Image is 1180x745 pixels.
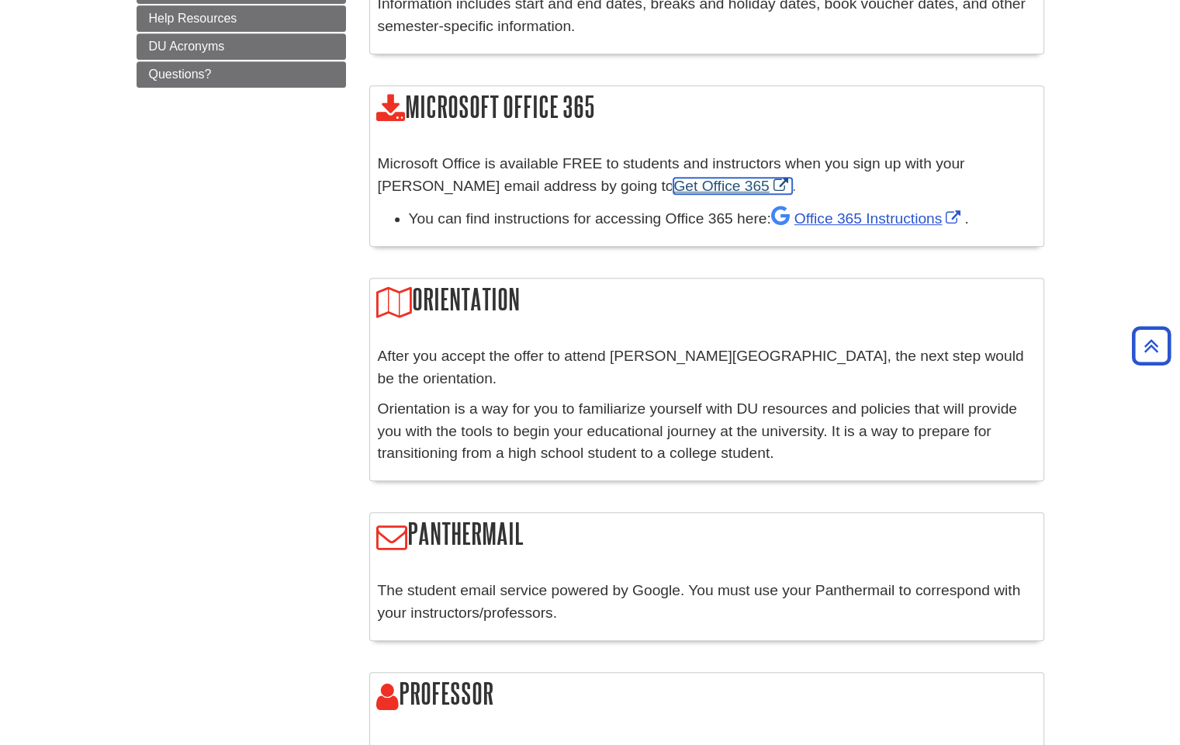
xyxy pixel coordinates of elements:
a: Help Resources [137,5,346,32]
p: Microsoft Office is available FREE to students and instructors when you sign up with your [PERSON... [378,153,1036,198]
span: Questions? [149,68,212,81]
p: The student email service powered by Google. You must use your Panthermail to correspond with you... [378,580,1036,625]
span: Help Resources [149,12,237,25]
a: Link opens in new window [673,178,791,194]
p: After you accept the offer to attend [PERSON_NAME][GEOGRAPHIC_DATA], the next step would be the o... [378,345,1036,390]
span: DU Acronyms [149,40,225,53]
h2: Orientation [370,279,1043,323]
a: Link opens in new window [771,210,965,227]
a: DU Acronyms [137,33,346,60]
li: You can find instructions for accessing Office 365 here: . [409,205,1036,230]
h2: Panthermail [370,513,1043,557]
h2: Microsoft Office 365 [370,86,1043,130]
p: Orientation is a way for you to familiarize yourself with DU resources and policies that will pro... [378,398,1036,465]
a: Back to Top [1126,335,1176,356]
h2: Professor [370,673,1043,717]
a: Questions? [137,61,346,88]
